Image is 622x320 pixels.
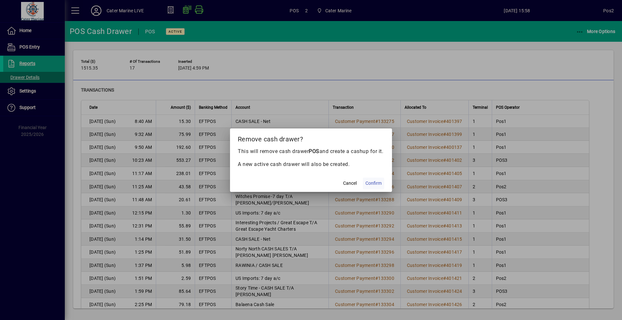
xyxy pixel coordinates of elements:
[340,178,360,189] button: Cancel
[309,148,319,154] b: POS
[238,148,384,155] p: This will remove cash drawer and create a cashup for it.
[238,160,384,168] p: A new active cash drawer will also be created.
[343,180,357,187] span: Cancel
[230,128,392,147] h2: Remove cash drawer?
[363,178,384,189] button: Confirm
[365,180,382,187] span: Confirm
